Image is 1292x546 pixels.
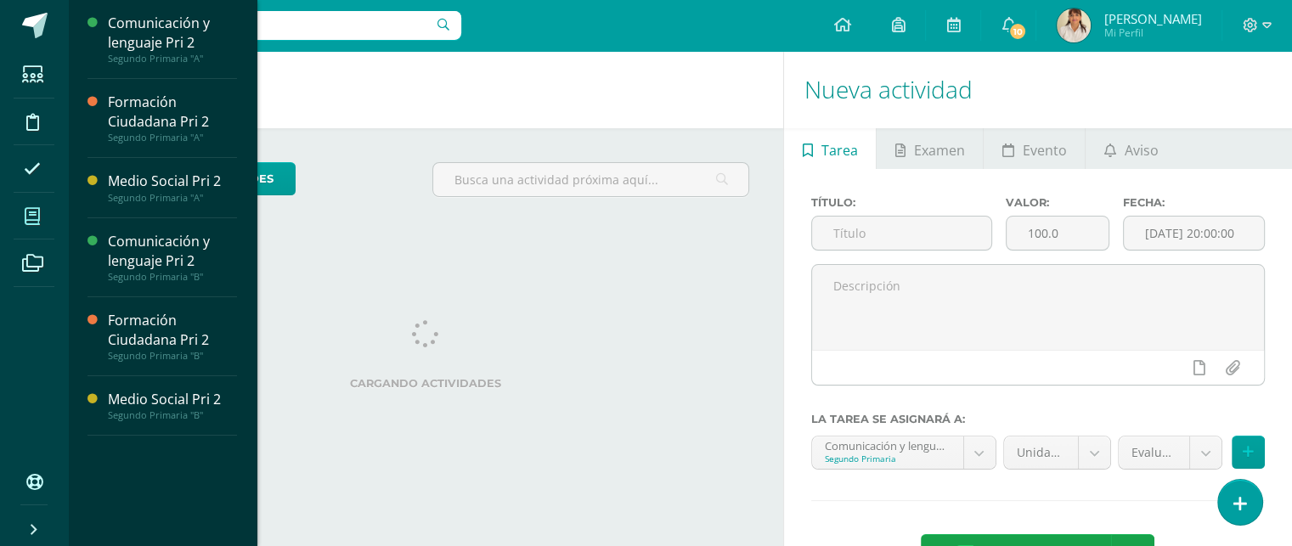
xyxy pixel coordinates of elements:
a: Formación Ciudadana Pri 2Segundo Primaria "B" [108,311,237,362]
a: Comunicación y lenguaje Pri 2Segundo Primaria "A" [108,14,237,65]
div: Segundo Primaria "A" [108,192,237,204]
a: Medio Social Pri 2Segundo Primaria "A" [108,172,237,203]
a: Formación Ciudadana Pri 2Segundo Primaria "A" [108,93,237,144]
h1: Nueva actividad [804,51,1272,128]
span: Tarea [821,130,858,171]
label: Fecha: [1123,196,1265,209]
input: Busca una actividad próxima aquí... [433,163,748,196]
a: Aviso [1086,128,1176,169]
span: Evento [1023,130,1067,171]
div: Medio Social Pri 2 [108,390,237,409]
div: Formación Ciudadana Pri 2 [108,93,237,132]
input: Fecha de entrega [1124,217,1264,250]
div: Formación Ciudadana Pri 2 [108,311,237,350]
input: Busca un usuario... [79,11,461,40]
div: Segundo Primaria "A" [108,53,237,65]
div: Comunicación y lenguaje Pri 2 'A' [825,436,951,453]
span: Mi Perfil [1103,25,1201,40]
span: [PERSON_NAME] [1103,10,1201,27]
label: Valor: [1006,196,1109,209]
div: Segundo Primaria "B" [108,271,237,283]
div: Segundo Primaria "B" [108,350,237,362]
label: Título: [811,196,992,209]
img: 5c1941462bfddfd51120fb418145335e.png [1057,8,1091,42]
div: Segundo Primaria "A" [108,132,237,144]
input: Puntos máximos [1007,217,1109,250]
a: Examen [877,128,983,169]
a: Medio Social Pri 2Segundo Primaria "B" [108,390,237,421]
span: 10 [1008,22,1027,41]
h1: Actividades [88,51,763,128]
a: Comunicación y lenguaje Pri 2 'A'Segundo Primaria [812,436,996,469]
input: Título [812,217,991,250]
label: La tarea se asignará a: [811,413,1265,425]
span: Aviso [1125,130,1159,171]
div: Comunicación y lenguaje Pri 2 [108,232,237,271]
label: Cargando actividades [102,377,749,390]
a: Evento [984,128,1085,169]
a: Evaluación (20.0%) [1119,436,1221,469]
a: Tarea [784,128,876,169]
a: Comunicación y lenguaje Pri 2Segundo Primaria "B" [108,232,237,283]
div: Medio Social Pri 2 [108,172,237,191]
div: Segundo Primaria [825,453,951,464]
span: Evaluación (20.0%) [1131,436,1176,469]
span: Unidad 4 [1017,436,1066,469]
span: Examen [914,130,965,171]
div: Comunicación y lenguaje Pri 2 [108,14,237,53]
div: Segundo Primaria "B" [108,409,237,421]
a: Unidad 4 [1004,436,1111,469]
